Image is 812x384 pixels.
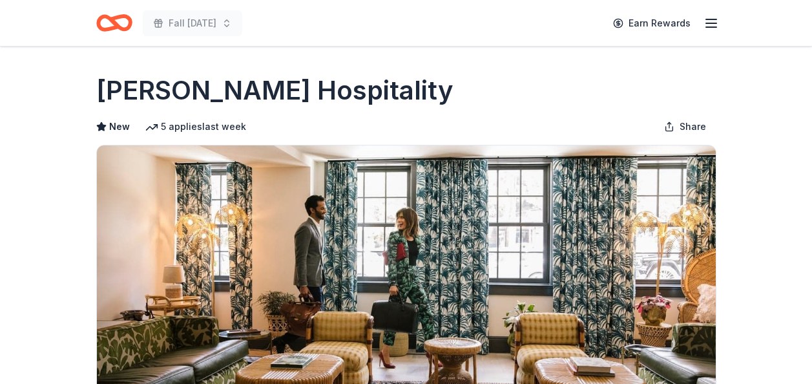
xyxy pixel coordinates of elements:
span: Share [680,119,706,134]
h1: [PERSON_NAME] Hospitality [96,72,453,109]
div: 5 applies last week [145,119,246,134]
a: Earn Rewards [605,12,698,35]
button: Fall [DATE] [143,10,242,36]
button: Share [654,114,716,140]
span: Fall [DATE] [169,16,216,31]
a: Home [96,8,132,38]
span: New [109,119,130,134]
